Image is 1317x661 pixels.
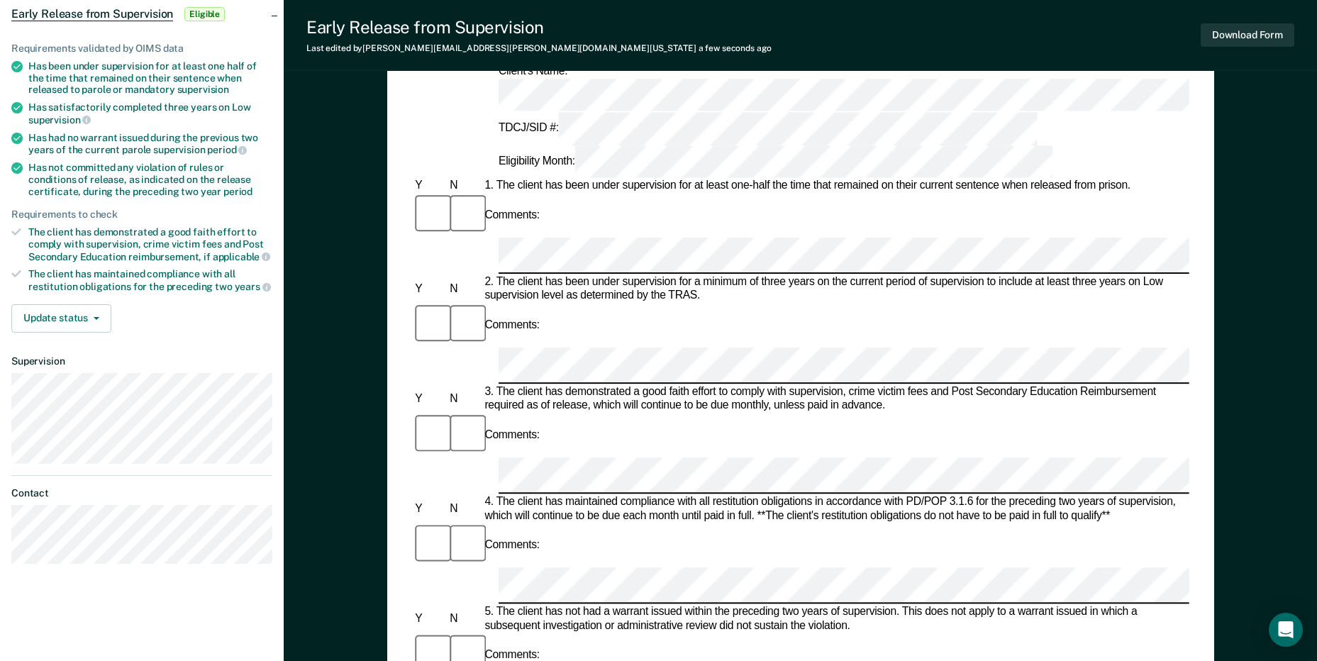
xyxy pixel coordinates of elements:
[28,60,272,96] div: Has been under supervision for at least one half of the time that remained on their sentence when...
[28,132,272,156] div: Has had no warrant issued during the previous two years of the current parole supervision
[482,538,542,552] div: Comments:
[412,611,447,626] div: Y
[11,7,173,21] span: Early Release from Supervision
[447,282,482,296] div: N
[11,304,111,333] button: Update status
[496,113,1040,145] div: TDCJ/SID #:
[207,144,247,155] span: period
[412,282,447,296] div: Y
[11,355,272,367] dt: Supervision
[412,502,447,516] div: Y
[482,495,1189,523] div: 4. The client has maintained compliance with all restitution obligations in accordance with PD/PO...
[699,43,772,53] span: a few seconds ago
[28,101,272,126] div: Has satisfactorily completed three years on Low
[482,209,542,223] div: Comments:
[11,209,272,221] div: Requirements to check
[28,162,272,197] div: Has not committed any violation of rules or conditions of release, as indicated on the release ce...
[11,487,272,499] dt: Contact
[28,114,91,126] span: supervision
[213,251,270,262] span: applicable
[482,318,542,333] div: Comments:
[447,392,482,406] div: N
[11,43,272,55] div: Requirements validated by OIMS data
[412,179,447,194] div: Y
[482,275,1189,303] div: 2. The client has been under supervision for a minimum of three years on the current period of su...
[1201,23,1294,47] button: Download Form
[482,179,1189,194] div: 1. The client has been under supervision for at least one-half the time that remained on their cu...
[1269,613,1303,647] div: Open Intercom Messenger
[235,281,271,292] span: years
[184,7,225,21] span: Eligible
[28,268,272,292] div: The client has maintained compliance with all restitution obligations for the preceding two
[447,611,482,626] div: N
[223,186,252,197] span: period
[482,428,542,443] div: Comments:
[447,502,482,516] div: N
[482,605,1189,633] div: 5. The client has not had a warrant issued within the preceding two years of supervision. This do...
[496,145,1056,178] div: Eligibility Month:
[482,385,1189,413] div: 3. The client has demonstrated a good faith effort to comply with supervision, crime victim fees ...
[177,84,229,95] span: supervision
[306,43,772,53] div: Last edited by [PERSON_NAME][EMAIL_ADDRESS][PERSON_NAME][DOMAIN_NAME][US_STATE]
[447,179,482,194] div: N
[28,226,272,262] div: The client has demonstrated a good faith effort to comply with supervision, crime victim fees and...
[306,17,772,38] div: Early Release from Supervision
[412,392,447,406] div: Y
